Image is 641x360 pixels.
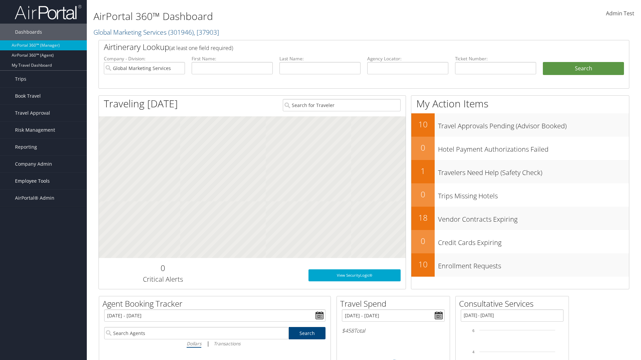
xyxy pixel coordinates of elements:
[411,160,629,183] a: 1Travelers Need Help (Safety Check)
[411,165,435,177] h2: 1
[15,4,81,20] img: airportal-logo.png
[459,298,569,309] h2: Consultative Services
[104,339,326,348] div: |
[438,235,629,247] h3: Credit Cards Expiring
[438,165,629,177] h3: Travelers Need Help (Safety Check)
[15,71,26,87] span: Trips
[93,28,219,37] a: Global Marketing Services
[411,212,435,223] h2: 18
[15,173,50,189] span: Employee Tools
[93,9,454,23] h1: AirPortal 360™ Dashboard
[15,156,52,172] span: Company Admin
[543,62,624,75] button: Search
[289,327,326,339] a: Search
[15,105,50,121] span: Travel Approval
[472,350,474,354] tspan: 4
[104,327,288,339] input: Search Agents
[438,118,629,131] h3: Travel Approvals Pending (Advisor Booked)
[411,207,629,230] a: 18Vendor Contracts Expiring
[15,88,41,104] span: Book Travel
[169,44,233,52] span: (at least one field required)
[411,259,435,270] h2: 10
[308,269,401,281] a: View SecurityLogic®
[187,340,201,347] i: Dollars
[15,190,54,206] span: AirPortal® Admin
[104,275,222,284] h3: Critical Alerts
[367,55,448,62] label: Agency Locator:
[15,122,55,138] span: Risk Management
[279,55,361,62] label: Last Name:
[104,262,222,274] h2: 0
[455,55,536,62] label: Ticket Number:
[15,24,42,40] span: Dashboards
[411,142,435,153] h2: 0
[411,230,629,253] a: 0Credit Cards Expiring
[606,3,634,24] a: Admin Test
[438,211,629,224] h3: Vendor Contracts Expiring
[102,298,331,309] h2: Agent Booking Tracker
[438,258,629,271] h3: Enrollment Requests
[411,253,629,277] a: 10Enrollment Requests
[472,329,474,333] tspan: 6
[192,55,273,62] label: First Name:
[411,183,629,207] a: 0Trips Missing Hotels
[104,55,185,62] label: Company - Division:
[606,10,634,17] span: Admin Test
[194,28,219,37] span: , [ 37903 ]
[411,119,435,130] h2: 10
[411,235,435,247] h2: 0
[411,113,629,137] a: 10Travel Approvals Pending (Advisor Booked)
[342,327,354,334] span: $458
[283,99,401,111] input: Search for Traveler
[104,41,580,53] h2: Airtinerary Lookup
[438,188,629,201] h3: Trips Missing Hotels
[104,97,178,111] h1: Traveling [DATE]
[438,141,629,154] h3: Hotel Payment Authorizations Failed
[340,298,450,309] h2: Travel Spend
[214,340,240,347] i: Transactions
[15,139,37,155] span: Reporting
[411,97,629,111] h1: My Action Items
[411,137,629,160] a: 0Hotel Payment Authorizations Failed
[411,189,435,200] h2: 0
[342,327,445,334] h6: Total
[168,28,194,37] span: ( 301946 )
